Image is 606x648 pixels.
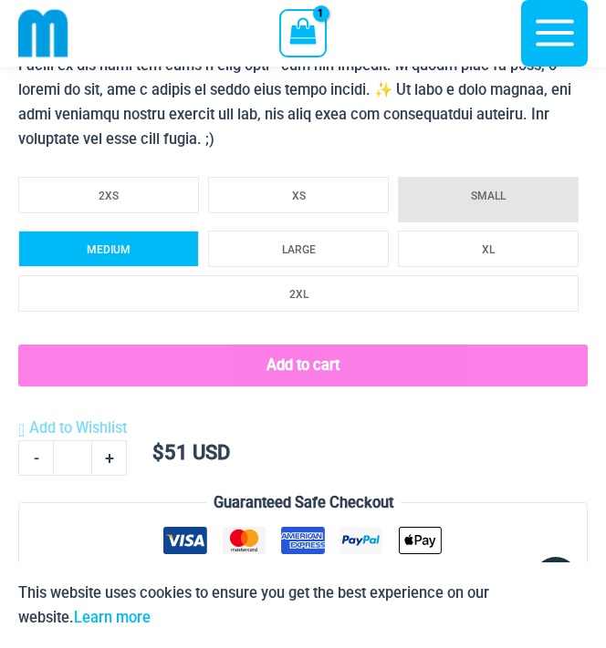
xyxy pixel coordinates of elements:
[18,177,199,213] li: xx-small
[29,419,127,437] span: Add to Wishlist
[292,190,306,202] span: XS
[18,440,53,476] a: -
[482,243,495,256] span: XL
[18,345,588,386] button: Add to cart
[99,190,119,202] span: 2XS
[18,8,68,58] img: cropped mm emblem
[289,288,308,301] span: 2XL
[53,440,92,476] input: Product quantity
[282,243,316,256] span: LARGE
[87,243,131,256] span: MEDIUM
[18,275,579,312] li: xx-large
[18,581,496,630] p: This website uses cookies to ensure you get the best experience on our website.
[208,177,389,213] li: x-small
[74,609,151,626] a: Learn more
[152,441,230,464] bdi: 51 USD
[510,581,588,630] button: Accept
[208,231,389,267] li: large
[206,490,401,515] legend: Guaranteed Safe Checkout
[398,231,579,267] li: x-large
[152,441,164,464] span: $
[92,440,127,476] a: +
[18,416,127,440] a: Add to Wishlist
[398,177,579,222] li: small
[279,9,326,57] a: View Shopping Cart, 1 items
[471,190,506,202] span: SMALL
[18,231,199,267] li: medium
